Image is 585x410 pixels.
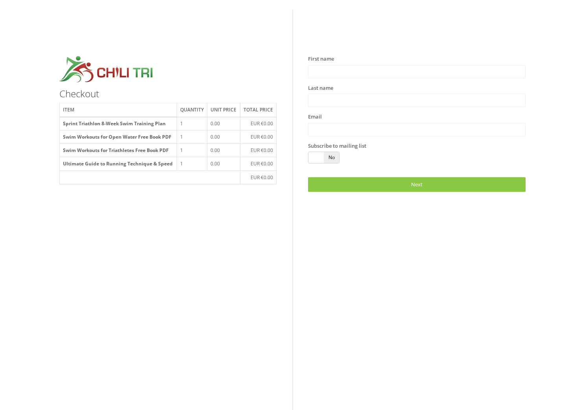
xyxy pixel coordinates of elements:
[177,144,207,157] td: 1
[240,117,277,130] td: EUR €0.00
[207,103,240,117] th: Unit price
[240,103,277,117] th: Total price
[207,130,240,144] td: 0.00
[60,157,177,171] th: Ultimate Guide to Running Technique & Speed
[177,103,207,117] th: Quantity
[60,117,177,130] th: Sprint Triathlon 8-Week Swim Training Plan
[240,171,277,184] td: EUR €0.00
[324,152,339,163] span: No
[177,117,207,130] td: 1
[177,130,207,144] td: 1
[240,144,277,157] td: EUR €0.00
[207,157,240,171] td: 0.00
[177,157,207,171] td: 1
[60,144,177,157] th: Swim Workouts for Triathletes Free Book PDF
[308,84,333,92] label: Last name
[308,142,366,150] label: Subscribe to mailing list
[240,130,277,144] td: EUR €0.00
[60,130,177,144] th: Swim Workouts for Open Water Free Book PDF
[308,177,525,192] a: Next
[240,157,277,171] td: EUR €0.00
[308,113,322,121] label: Email
[59,55,153,85] img: croppedchilitri.jpg
[59,89,277,99] h3: Checkout
[207,117,240,130] td: 0.00
[308,55,334,63] label: First name
[60,103,177,117] th: Item
[207,144,240,157] td: 0.00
